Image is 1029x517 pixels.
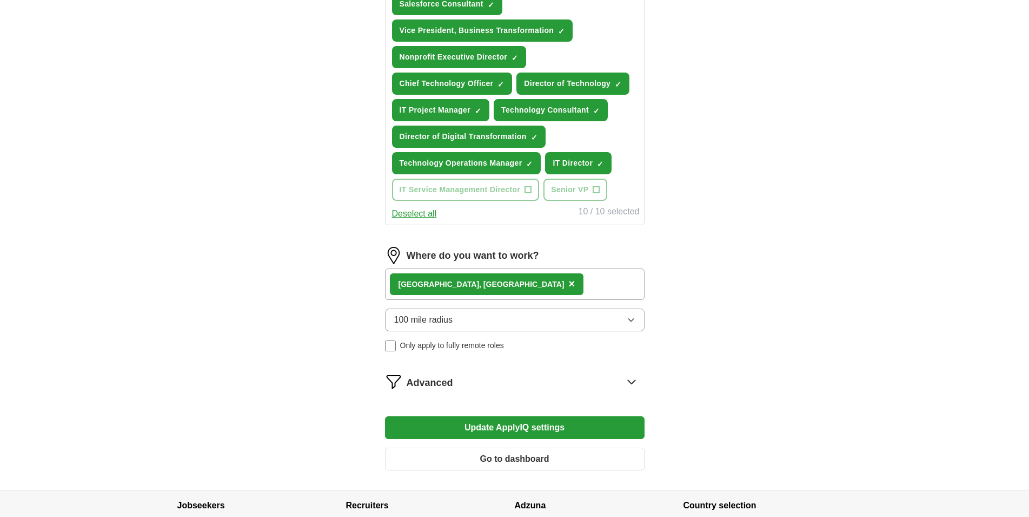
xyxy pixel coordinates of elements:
[392,126,546,148] button: Director of Digital Transformation✓
[615,80,621,89] span: ✓
[407,376,453,390] span: Advanced
[392,19,573,42] button: Vice President, Business Transformation✓
[475,107,481,115] span: ✓
[385,341,396,351] input: Only apply to fully remote roles
[394,313,453,326] span: 100 mile radius
[593,107,600,115] span: ✓
[392,207,437,220] button: Deselect all
[399,279,565,290] div: [GEOGRAPHIC_DATA], [GEOGRAPHIC_DATA]
[385,309,645,331] button: 100 mile radius
[392,73,513,95] button: Chief Technology Officer✓
[516,73,629,95] button: Director of Technology✓
[545,152,612,174] button: IT Director✓
[400,340,504,351] span: Only apply to fully remote roles
[400,158,522,169] span: Technology Operations Manager
[392,46,527,68] button: Nonprofit Executive Director✓
[497,80,504,89] span: ✓
[551,184,588,195] span: Senior VP
[407,248,539,263] label: Where do you want to work?
[400,51,508,63] span: Nonprofit Executive Director
[385,373,402,390] img: filter
[526,160,533,168] span: ✓
[392,99,490,121] button: IT Project Manager✓
[400,131,527,142] span: Director of Digital Transformation
[400,184,521,195] span: IT Service Management Director
[488,1,494,9] span: ✓
[512,54,518,62] span: ✓
[524,78,610,89] span: Director of Technology
[543,179,607,201] button: Senior VP
[568,278,575,290] span: ×
[400,25,554,36] span: Vice President, Business Transformation
[400,104,471,116] span: IT Project Manager
[494,99,608,121] button: Technology Consultant✓
[385,416,645,439] button: Update ApplyIQ settings
[579,205,640,220] div: 10 / 10 selected
[385,247,402,264] img: location.png
[531,133,537,142] span: ✓
[597,160,603,168] span: ✓
[553,158,593,169] span: IT Director
[392,179,540,201] button: IT Service Management Director
[400,78,494,89] span: Chief Technology Officer
[392,152,541,174] button: Technology Operations Manager✓
[385,448,645,470] button: Go to dashboard
[568,276,575,292] button: ×
[558,27,565,36] span: ✓
[501,104,589,116] span: Technology Consultant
